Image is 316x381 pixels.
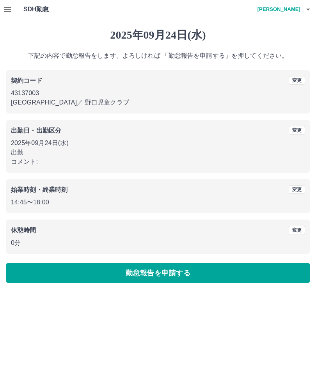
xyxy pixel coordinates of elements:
button: 変更 [289,185,305,194]
button: 変更 [289,126,305,135]
b: 契約コード [11,77,43,84]
p: 下記の内容で勤怠報告をします。よろしければ 「勤怠報告を申請する」を押してください。 [6,51,310,60]
b: 始業時刻・終業時刻 [11,186,67,193]
button: 変更 [289,226,305,234]
p: 14:45 〜 18:00 [11,198,305,207]
b: 出勤日・出勤区分 [11,127,61,134]
button: 変更 [289,76,305,85]
p: 出勤 [11,148,305,157]
p: [GEOGRAPHIC_DATA] ／ 野口児童クラブ [11,98,305,107]
p: 43137003 [11,89,305,98]
p: 0分 [11,238,305,248]
button: 勤怠報告を申請する [6,263,310,283]
p: コメント: [11,157,305,167]
h1: 2025年09月24日(水) [6,28,310,42]
p: 2025年09月24日(水) [11,138,305,148]
b: 休憩時間 [11,227,36,234]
